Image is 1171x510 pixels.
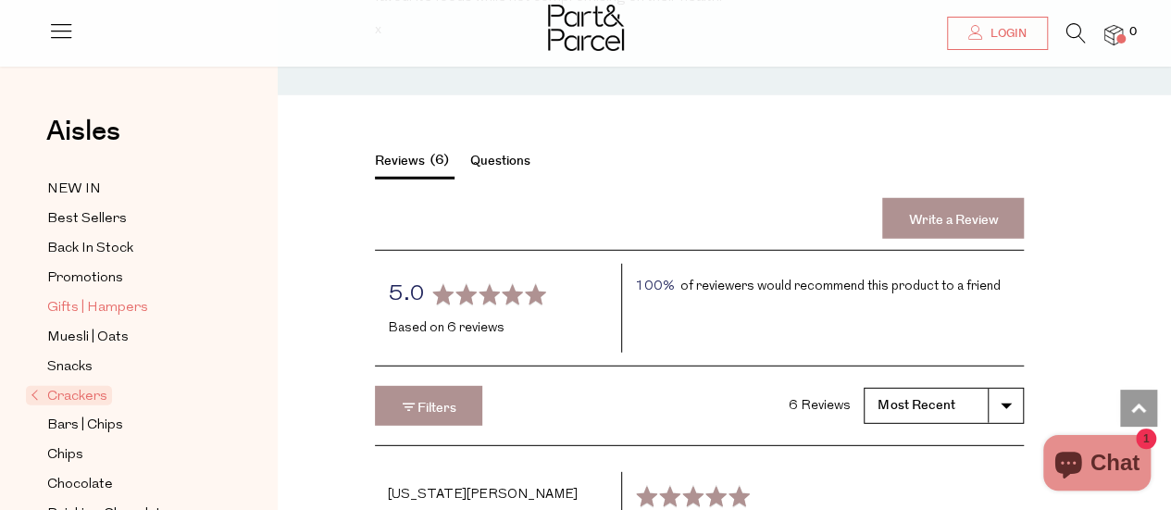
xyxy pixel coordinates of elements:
a: Snacks [47,355,216,379]
span: Aisles [46,111,120,152]
span: Chips [47,444,83,466]
span: 6 [425,150,455,171]
a: Login [947,17,1048,50]
button: Filters [375,386,482,427]
span: 0 [1125,24,1141,41]
span: NEW IN [47,179,101,201]
a: Back In Stock [47,237,216,260]
a: Write a Review [882,198,1024,239]
span: 5.0 [388,283,425,305]
a: Promotions [47,267,216,290]
a: Best Sellers [47,207,216,230]
span: Gifts | Hampers [47,297,148,319]
span: of reviewers would recommend this product to a friend [680,280,1001,293]
span: Crackers [26,386,112,405]
span: [US_STATE][PERSON_NAME] [388,488,578,502]
a: NEW IN [47,178,216,201]
a: Chips [47,443,216,466]
div: Based on 6 reviews [388,318,608,339]
button: Questions [470,152,530,176]
a: Chocolate [47,473,216,496]
a: Gifts | Hampers [47,296,216,319]
span: Muesli | Oats [47,327,129,349]
span: Chocolate [47,474,113,496]
img: Part&Parcel [548,5,624,51]
button: Reviews [375,151,455,180]
span: Best Sellers [47,208,127,230]
span: Promotions [47,267,123,290]
span: 100% [635,277,674,297]
span: Back In Stock [47,238,133,260]
span: Snacks [47,356,93,379]
span: Login [986,26,1027,42]
a: 0 [1104,25,1123,44]
inbox-online-store-chat: Shopify online store chat [1038,435,1156,495]
span: Bars | Chips [47,415,123,437]
a: Aisles [46,118,120,164]
div: 6 Reviews [789,396,851,417]
a: Muesli | Oats [47,326,216,349]
a: Bars | Chips [47,414,216,437]
a: Crackers [31,385,216,407]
